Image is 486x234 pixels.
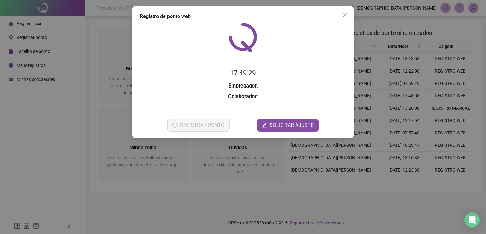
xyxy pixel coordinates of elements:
time: 17:49:29 [230,69,256,77]
span: SOLICITAR AJUSTE [270,121,314,129]
h3: : [140,82,346,90]
div: Open Intercom Messenger [464,212,480,228]
strong: Colaborador [228,94,257,100]
button: editSOLICITAR AJUSTE [257,119,319,132]
strong: Empregador [228,83,257,89]
span: edit [262,123,267,128]
img: QRPoint [229,23,257,52]
button: Close [340,10,350,20]
h3: : [140,93,346,101]
span: close [342,13,347,18]
button: REGISTRAR PONTO [167,119,230,132]
div: Registro de ponto web [140,13,346,20]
